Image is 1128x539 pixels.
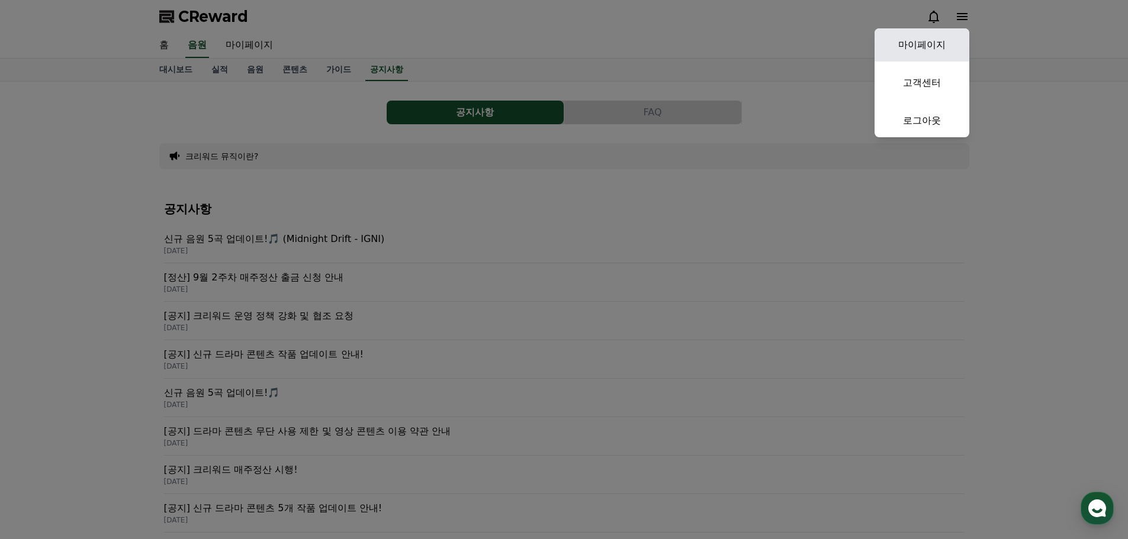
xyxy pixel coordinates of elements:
[875,28,969,62] a: 마이페이지
[875,66,969,99] a: 고객센터
[875,28,969,137] button: 마이페이지 고객센터 로그아웃
[37,393,44,402] span: 홈
[78,375,153,405] a: 대화
[153,375,227,405] a: 설정
[108,393,123,403] span: 대화
[183,393,197,402] span: 설정
[4,375,78,405] a: 홈
[875,104,969,137] a: 로그아웃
